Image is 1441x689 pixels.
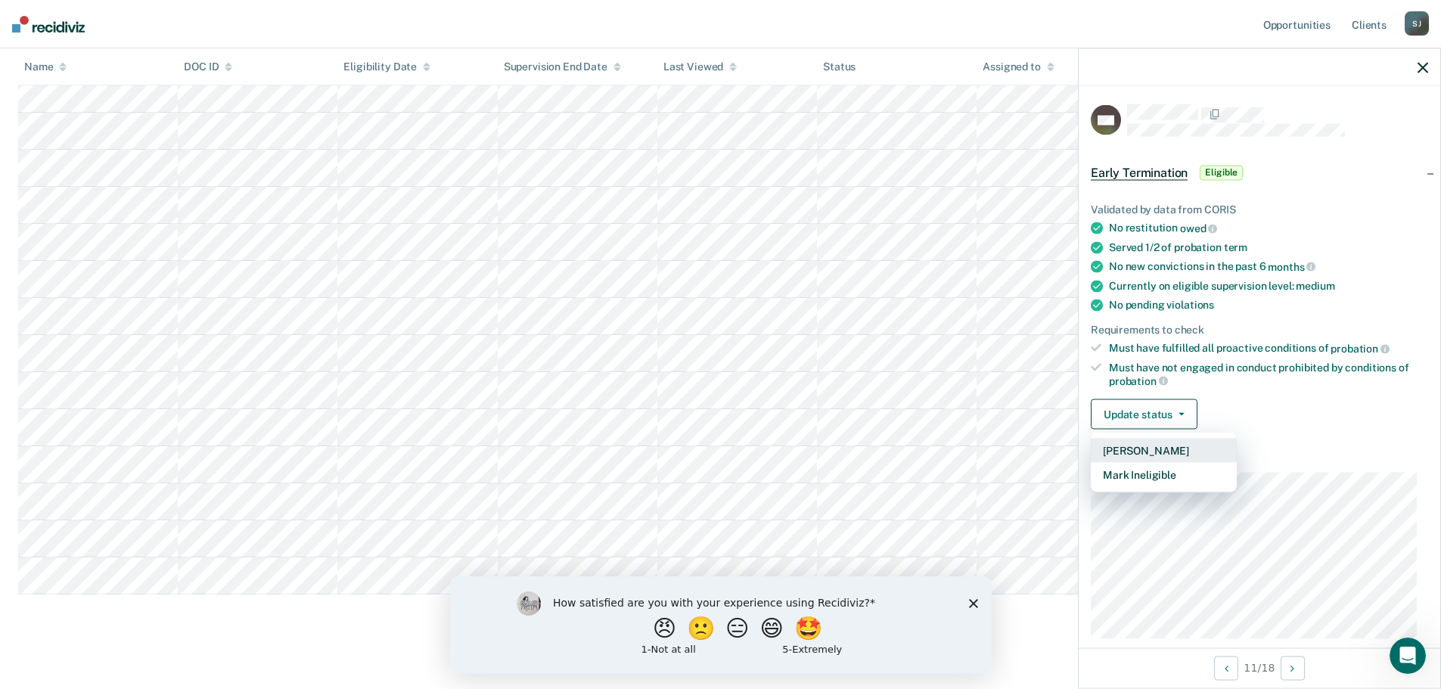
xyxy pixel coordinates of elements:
img: Recidiviz [12,16,85,33]
div: Eligibility Date [343,61,430,73]
button: Previous Opportunity [1214,656,1238,680]
div: Must have fulfilled all proactive conditions of [1109,342,1428,355]
div: Currently on eligible supervision level: [1109,279,1428,292]
div: No new convictions in the past 6 [1109,260,1428,274]
div: DOC ID [184,61,232,73]
button: Mark Ineligible [1091,463,1237,487]
div: Status [823,61,856,73]
span: medium [1296,279,1334,291]
div: Early TerminationEligible [1079,148,1440,197]
div: 11 / 18 [1079,647,1440,687]
span: owed [1180,222,1217,234]
div: Must have not engaged in conduct prohibited by conditions of [1109,362,1428,387]
span: Early Termination [1091,165,1188,180]
div: S J [1405,11,1429,36]
dt: Supervision [1091,454,1428,467]
span: months [1268,260,1315,272]
div: Supervision End Date [504,61,621,73]
button: Next Opportunity [1281,656,1305,680]
span: violations [1166,298,1214,310]
span: Eligible [1200,165,1243,180]
iframe: Intercom live chat [1390,638,1426,674]
iframe: Survey by Kim from Recidiviz [450,576,992,674]
div: Validated by data from CORIS [1091,203,1428,216]
div: Requirements to check [1091,323,1428,336]
div: No pending [1109,298,1428,311]
span: probation [1109,374,1168,386]
span: probation [1331,343,1390,355]
div: Assigned to [983,61,1054,73]
div: No restitution [1109,222,1428,235]
div: Served 1/2 of probation [1109,241,1428,254]
div: Name [24,61,67,73]
button: Update status [1091,399,1197,430]
span: term [1224,241,1247,253]
div: Last Viewed [663,61,737,73]
button: [PERSON_NAME] [1091,439,1237,463]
